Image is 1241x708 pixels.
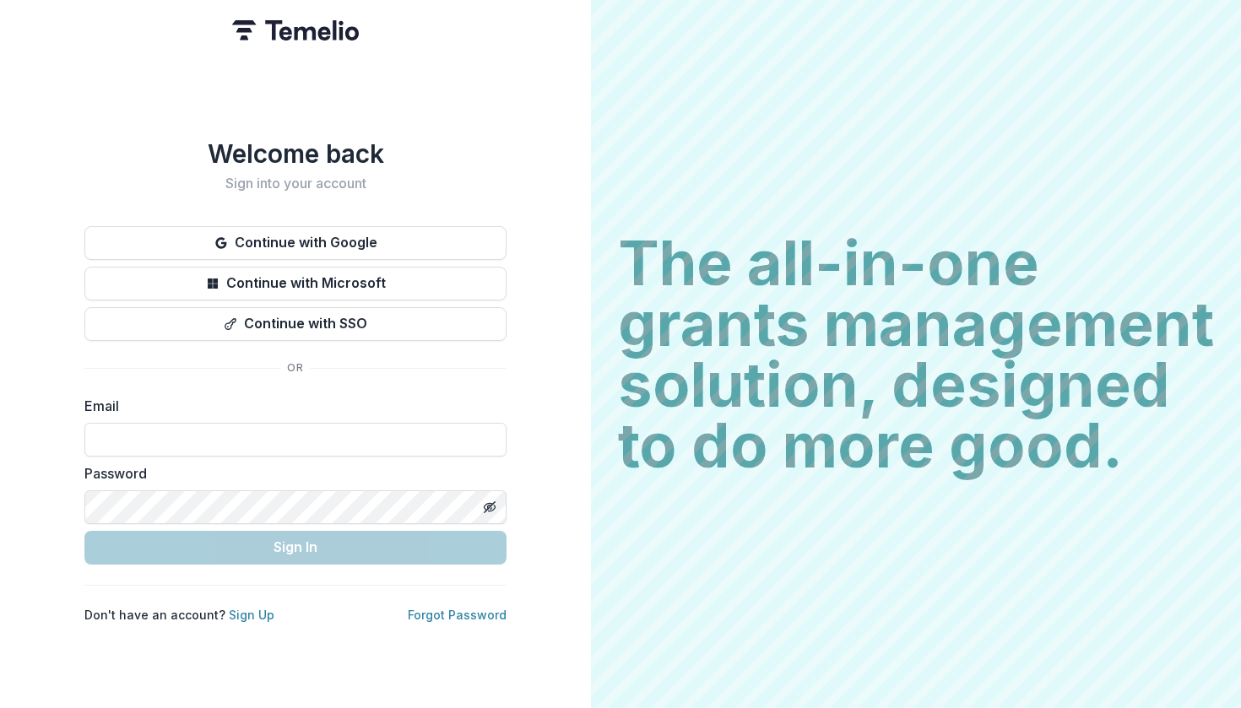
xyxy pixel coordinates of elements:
a: Sign Up [229,608,274,622]
a: Forgot Password [408,608,507,622]
h2: Sign into your account [84,176,507,192]
button: Continue with Microsoft [84,267,507,300]
label: Password [84,463,496,484]
button: Continue with SSO [84,307,507,341]
h1: Welcome back [84,138,507,169]
button: Sign In [84,531,507,565]
img: Temelio [232,20,359,41]
p: Don't have an account? [84,606,274,624]
button: Toggle password visibility [476,494,503,521]
button: Continue with Google [84,226,507,260]
label: Email [84,396,496,416]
